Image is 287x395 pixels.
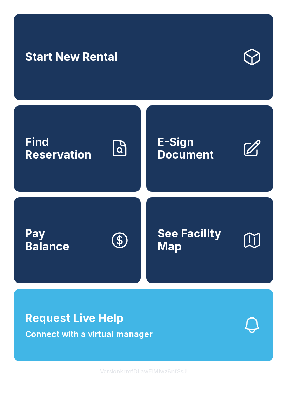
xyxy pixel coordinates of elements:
button: VersionkrrefDLawElMlwz8nfSsJ [94,361,192,381]
span: E-Sign Document [157,136,237,161]
button: Request Live HelpConnect with a virtual manager [14,289,273,361]
span: Request Live Help [25,310,124,327]
button: See Facility Map [146,197,273,283]
span: Find Reservation [25,136,104,161]
a: E-Sign Document [146,105,273,191]
span: Pay Balance [25,227,69,253]
span: See Facility Map [157,227,237,253]
button: PayBalance [14,197,141,283]
span: Start New Rental [25,51,118,64]
span: Connect with a virtual manager [25,328,153,341]
a: Find Reservation [14,105,141,191]
a: Start New Rental [14,14,273,100]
